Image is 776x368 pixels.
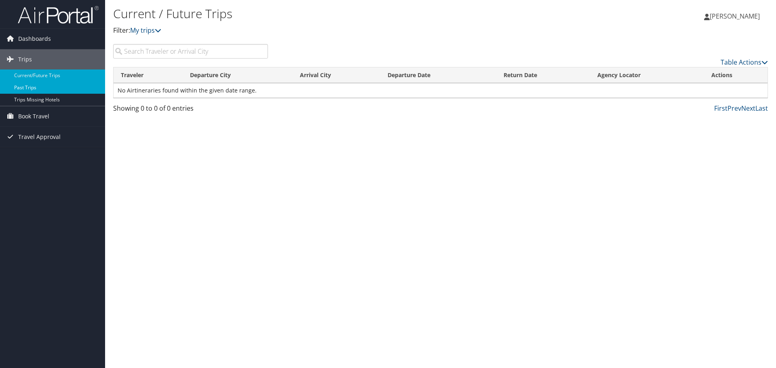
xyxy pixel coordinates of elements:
[293,67,380,83] th: Arrival City: activate to sort column ascending
[704,67,768,83] th: Actions
[727,104,741,113] a: Prev
[130,26,161,35] a: My trips
[704,4,768,28] a: [PERSON_NAME]
[18,5,99,24] img: airportal-logo.png
[113,25,550,36] p: Filter:
[741,104,755,113] a: Next
[18,49,32,69] span: Trips
[18,29,51,49] span: Dashboards
[380,67,496,83] th: Departure Date: activate to sort column descending
[721,58,768,67] a: Table Actions
[113,103,268,117] div: Showing 0 to 0 of 0 entries
[114,83,768,98] td: No Airtineraries found within the given date range.
[590,67,704,83] th: Agency Locator: activate to sort column ascending
[18,106,49,126] span: Book Travel
[18,127,61,147] span: Travel Approval
[113,44,268,59] input: Search Traveler or Arrival City
[710,12,760,21] span: [PERSON_NAME]
[755,104,768,113] a: Last
[113,5,550,22] h1: Current / Future Trips
[496,67,590,83] th: Return Date: activate to sort column ascending
[714,104,727,113] a: First
[183,67,293,83] th: Departure City: activate to sort column ascending
[114,67,183,83] th: Traveler: activate to sort column ascending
